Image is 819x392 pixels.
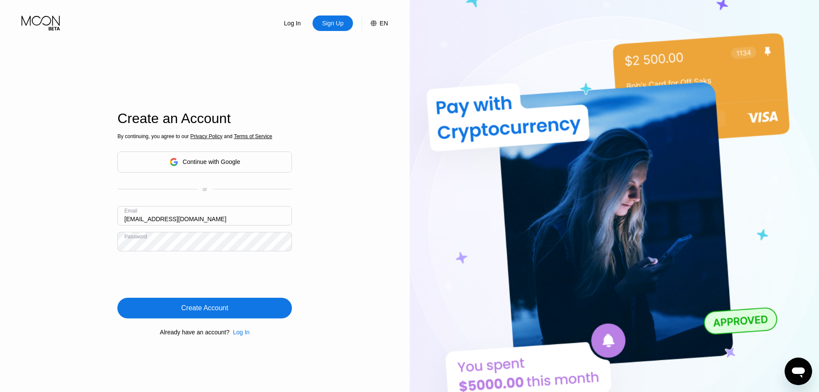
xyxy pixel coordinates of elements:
[160,329,230,336] div: Already have an account?
[117,133,292,139] div: By continuing, you agree to our
[117,258,248,291] iframe: reCAPTCHA
[181,304,228,312] div: Create Account
[183,158,240,165] div: Continue with Google
[190,133,223,139] span: Privacy Policy
[222,133,234,139] span: and
[124,234,147,240] div: Password
[117,298,292,318] div: Create Account
[124,208,137,214] div: Email
[313,15,353,31] div: Sign Up
[233,329,250,336] div: Log In
[380,20,388,27] div: EN
[321,19,344,28] div: Sign Up
[234,133,272,139] span: Terms of Service
[117,111,292,127] div: Create an Account
[362,15,388,31] div: EN
[230,329,250,336] div: Log In
[202,186,207,192] div: or
[272,15,313,31] div: Log In
[117,151,292,173] div: Continue with Google
[785,358,812,385] iframe: Button to launch messaging window
[283,19,302,28] div: Log In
